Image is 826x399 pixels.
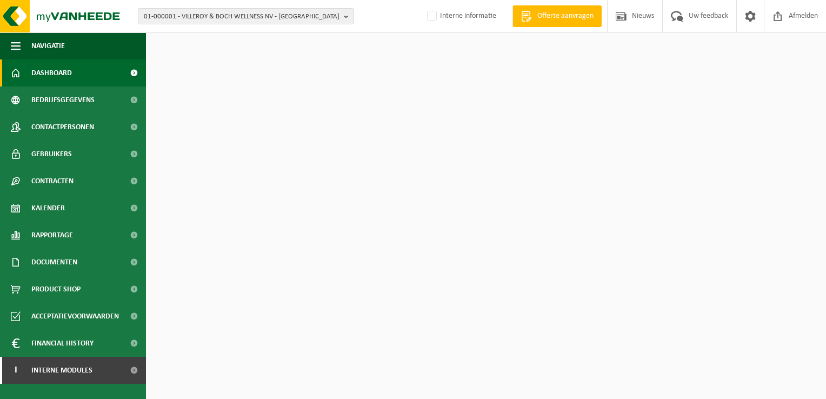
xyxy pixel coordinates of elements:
[31,357,92,384] span: Interne modules
[31,168,74,195] span: Contracten
[512,5,602,27] a: Offerte aanvragen
[31,114,94,141] span: Contactpersonen
[31,59,72,87] span: Dashboard
[31,303,119,330] span: Acceptatievoorwaarden
[31,222,73,249] span: Rapportage
[31,276,81,303] span: Product Shop
[138,8,354,24] button: 01-000001 - VILLEROY & BOCH WELLNESS NV - [GEOGRAPHIC_DATA]
[144,9,339,25] span: 01-000001 - VILLEROY & BOCH WELLNESS NV - [GEOGRAPHIC_DATA]
[31,87,95,114] span: Bedrijfsgegevens
[535,11,596,22] span: Offerte aanvragen
[31,141,72,168] span: Gebruikers
[31,249,77,276] span: Documenten
[31,330,94,357] span: Financial History
[11,357,21,384] span: I
[425,8,496,24] label: Interne informatie
[31,32,65,59] span: Navigatie
[31,195,65,222] span: Kalender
